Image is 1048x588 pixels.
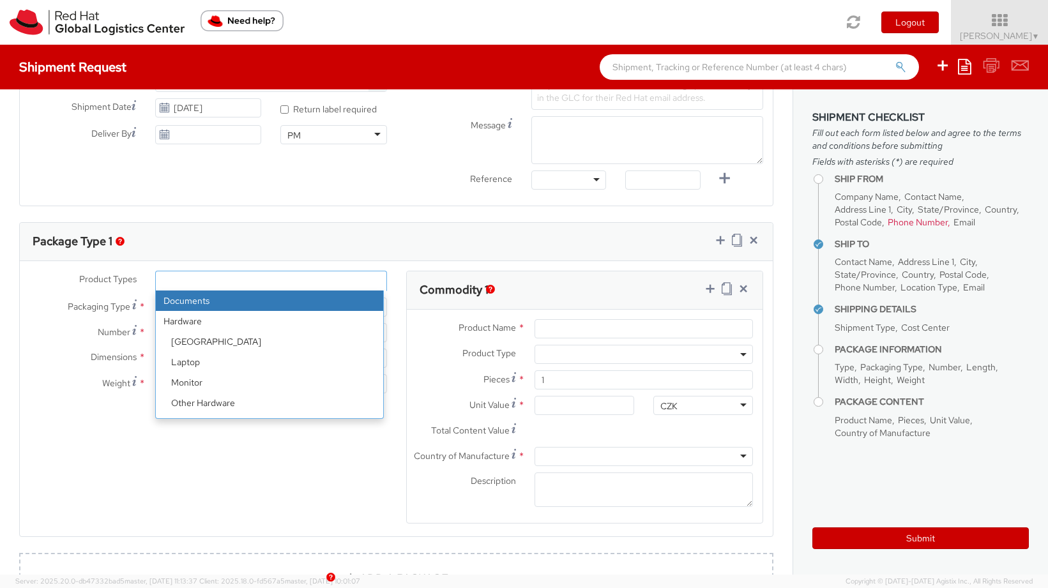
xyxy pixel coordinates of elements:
li: Laptop [163,352,383,372]
span: Reference [470,173,512,185]
li: Server [163,413,383,433]
span: Server: 2025.20.0-db47332bad5 [15,577,197,585]
h3: Commodity 1 [420,283,489,296]
span: Postal Code [939,269,987,280]
span: Postal Code [835,216,882,228]
span: Number [98,326,130,338]
span: Dimensions [91,351,137,363]
span: Phone Number [835,282,895,293]
span: Weight [102,377,130,389]
span: State/Province [835,269,896,280]
span: Weight [897,374,925,386]
span: master, [DATE] 10:01:07 [285,577,360,585]
span: Product Name [835,414,892,426]
span: Width [835,374,858,386]
span: Product Types [79,273,137,285]
span: Description [471,475,516,486]
span: State/Province [918,204,979,215]
h3: Package Type 1 [33,235,112,248]
span: Type [835,361,854,373]
span: Pieces [483,373,510,385]
input: Return label required [280,105,289,114]
label: Return label required [280,101,379,116]
span: Address Line 1 [898,256,954,268]
span: Height [864,374,891,386]
span: Email [953,216,975,228]
span: Contact Name [904,191,962,202]
span: Phone Number [888,216,948,228]
span: Unit Value [930,414,970,426]
span: City [960,256,975,268]
li: Monitor [163,372,383,393]
li: [GEOGRAPHIC_DATA] [163,331,383,352]
span: master, [DATE] 11:13:37 [125,577,197,585]
span: Deliver By [91,127,132,140]
h4: Package Content [835,397,1029,407]
span: Country [902,269,934,280]
span: Contact Name [835,256,892,268]
span: Email [963,282,985,293]
span: Country [985,204,1017,215]
span: Company Name [835,191,899,202]
span: Location Type [900,282,957,293]
span: Product Type [462,347,516,359]
span: Packaging Type [68,301,130,312]
span: Country of Manufacture [414,450,510,462]
button: Need help? [201,10,284,31]
span: Unit Value [469,399,510,411]
span: Shipment Type [835,322,895,333]
li: Other Hardware [163,393,383,413]
h4: Ship To [835,239,1029,249]
span: Message [471,119,506,131]
span: Product Name [459,322,516,333]
span: Length [966,361,996,373]
h4: Ship From [835,174,1029,184]
span: Fields with asterisks (*) are required [812,155,1029,168]
h4: Shipment Request [19,60,126,74]
span: ▼ [1032,31,1040,41]
li: Hardware [156,311,383,454]
span: Total Content Value [431,425,510,436]
h4: Shipping Details [835,305,1029,314]
span: Shipment Date [72,100,132,114]
span: Country of Manufacture [835,427,930,439]
span: Packaging Type [860,361,923,373]
strong: Hardware [156,311,383,331]
img: rh-logistics-00dfa346123c4ec078e1.svg [10,10,185,35]
span: Cost Center [901,322,950,333]
span: Pieces [898,414,924,426]
span: Fill out each form listed below and agree to the terms and conditions before submitting [812,126,1029,152]
input: Shipment, Tracking or Reference Number (at least 4 chars) [600,54,919,80]
span: Copyright © [DATE]-[DATE] Agistix Inc., All Rights Reserved [846,577,1033,587]
h4: Package Information [835,345,1029,354]
button: Logout [881,11,939,33]
span: City [897,204,912,215]
span: Client: 2025.18.0-fd567a5 [199,577,360,585]
span: Address Line 1 [835,204,891,215]
div: PM [287,129,301,142]
span: Number [929,361,961,373]
button: Submit [812,527,1029,549]
li: Documents [156,290,383,311]
div: CZK [660,400,678,412]
h3: Shipment Checklist [812,112,1029,123]
span: [PERSON_NAME] [960,30,1040,41]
